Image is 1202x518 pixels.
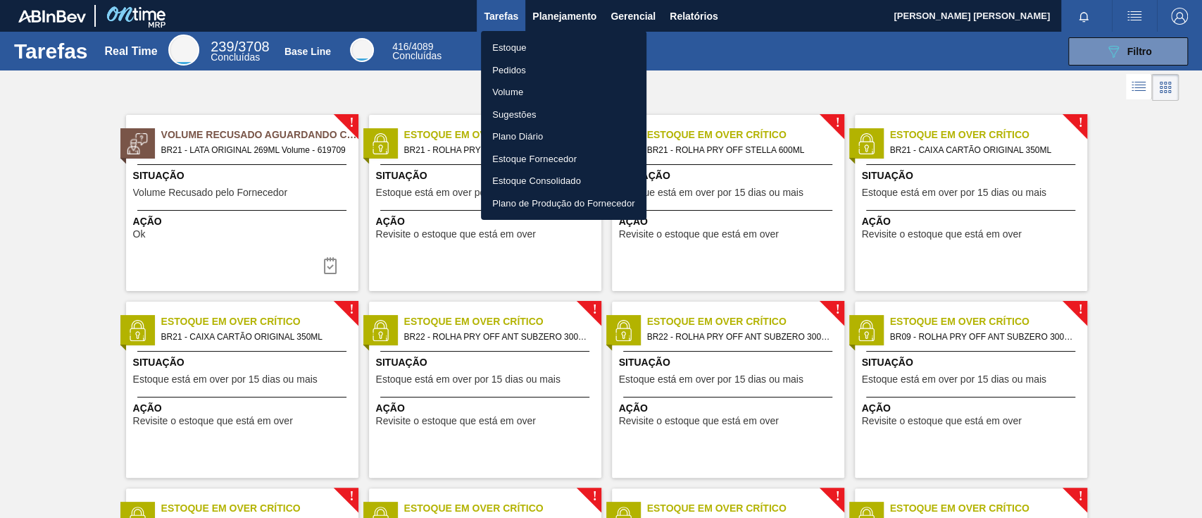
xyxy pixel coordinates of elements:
[481,59,646,82] a: Pedidos
[481,104,646,126] a: Sugestões
[481,125,646,148] a: Plano Diário
[481,148,646,171] a: Estoque Fornecedor
[481,192,646,215] a: Plano de Produção do Fornecedor
[481,170,646,192] a: Estoque Consolidado
[481,37,646,59] a: Estoque
[481,81,646,104] a: Volume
